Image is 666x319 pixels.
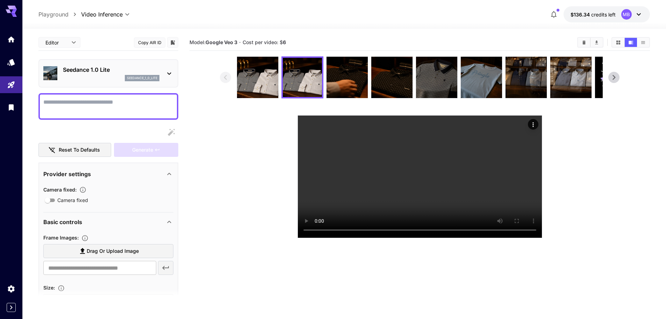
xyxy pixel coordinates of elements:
[45,39,67,46] span: Editor
[134,37,165,48] button: Copy AIR ID
[81,10,123,19] span: Video Inference
[237,57,278,98] img: WAAAAABJRU5ErkJggg==
[611,37,650,48] div: Show videos in grid viewShow videos in video viewShow videos in list view
[43,170,91,178] p: Provider settings
[564,6,650,22] button: $136.34452MB
[55,285,67,292] button: Adjust the dimensions of the generated image by specifying its width and height in pixels, or sel...
[578,38,590,47] button: Clear videos
[38,10,81,19] nav: breadcrumb
[57,196,88,204] span: Camera fixed
[243,39,286,45] span: Cost per video: $
[43,166,173,182] div: Provider settings
[590,38,603,47] button: Download All
[38,10,69,19] a: Playground
[327,57,368,98] img: 1k9Dx7vAAAAAASUVORK5CYII=
[7,103,15,112] div: Library
[206,39,237,45] b: Google Veo 3
[371,57,413,98] img: rbmFVQAAAAZJREFUAwDUrrNcYYfVbgAAAABJRU5ErkJggg==
[7,303,16,312] button: Expand sidebar
[283,58,322,97] img: 6gU5tAAAAAGSURBVAMARrh38vCdvyYAAAAASUVORK5CYII=
[7,58,15,67] div: Models
[43,235,79,241] span: Frame Images :
[38,143,111,157] button: Reset to defaults
[87,247,139,256] span: Drag or upload image
[416,57,457,98] img: J07hIAAAAGSURBVAMAoYTxBzZK4w0AAAAASUVORK5CYII=
[7,81,15,89] div: Playground
[621,9,632,20] div: MB
[43,214,173,230] div: Basic controls
[7,284,15,293] div: Settings
[577,37,603,48] div: Clear videosDownload All
[591,12,616,18] span: credits left
[170,38,176,47] button: Add to library
[571,12,591,18] span: $136.34
[625,38,637,47] button: Show videos in video view
[506,57,547,98] img: +iFjmQAAAAGSURBVAMATREmvMPxXkoAAAAASUVORK5CYII=
[461,57,502,98] img: bAAAAAElFTkSuQmCC
[239,38,241,47] p: ·
[7,35,15,44] div: Home
[528,119,538,130] div: Actions
[571,11,616,18] div: $136.34452
[79,235,91,242] button: Upload frame images.
[612,38,624,47] button: Show videos in grid view
[63,65,159,74] p: Seedance 1.0 Lite
[189,39,237,45] span: Model:
[283,39,286,45] b: 6
[43,187,77,193] span: Camera fixed :
[43,285,55,291] span: Size :
[43,244,173,258] label: Drag or upload image
[127,76,157,81] p: seedance_1_0_lite
[550,57,592,98] img: 9Zmf3kAAAABklEQVQDAMLVHTbRskO9AAAAAElFTkSuQmCC
[43,63,173,84] div: Seedance 1.0 Liteseedance_1_0_lite
[43,218,82,226] p: Basic controls
[637,38,649,47] button: Show videos in list view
